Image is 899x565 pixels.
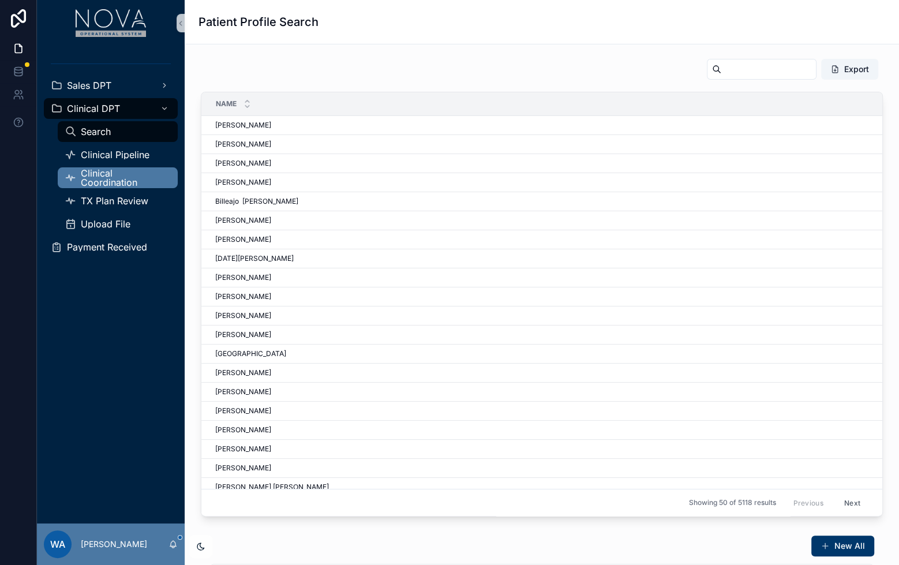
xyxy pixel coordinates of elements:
[67,104,120,113] span: Clinical DPT
[215,387,271,396] span: [PERSON_NAME]
[215,482,869,492] a: [PERSON_NAME] [PERSON_NAME]
[44,75,178,96] a: Sales DPT
[215,197,869,206] a: Billeajo [PERSON_NAME]
[215,311,869,320] a: [PERSON_NAME]
[821,59,878,80] button: Export
[215,140,271,149] span: [PERSON_NAME]
[58,190,178,211] a: TX Plan Review
[58,121,178,142] a: Search
[215,311,271,320] span: [PERSON_NAME]
[81,150,149,159] span: Clinical Pipeline
[58,144,178,165] a: Clinical Pipeline
[215,140,869,149] a: [PERSON_NAME]
[215,292,271,301] span: [PERSON_NAME]
[81,219,130,229] span: Upload File
[215,463,869,473] a: [PERSON_NAME]
[215,444,869,454] a: [PERSON_NAME]
[215,178,869,187] a: [PERSON_NAME]
[215,425,271,435] span: [PERSON_NAME]
[215,197,298,206] span: Billeajo [PERSON_NAME]
[215,482,329,492] span: [PERSON_NAME] [PERSON_NAME]
[215,254,869,263] a: [DATE][PERSON_NAME]
[215,406,869,416] a: [PERSON_NAME]
[215,216,869,225] a: [PERSON_NAME]
[67,81,111,90] span: Sales DPT
[58,214,178,234] a: Upload File
[215,216,271,225] span: [PERSON_NAME]
[215,444,271,454] span: [PERSON_NAME]
[215,463,271,473] span: [PERSON_NAME]
[215,368,271,377] span: [PERSON_NAME]
[215,387,869,396] a: [PERSON_NAME]
[198,14,319,30] h1: Patient Profile Search
[688,498,776,507] span: Showing 50 of 5118 results
[76,9,147,37] img: App logo
[37,46,185,272] div: scrollable content
[81,127,111,136] span: Search
[215,406,271,416] span: [PERSON_NAME]
[215,330,869,339] a: [PERSON_NAME]
[836,493,868,511] button: Next
[811,536,874,556] button: New All
[44,98,178,119] a: Clinical DPT
[215,349,869,358] a: [GEOGRAPHIC_DATA]
[50,537,65,551] span: WA
[215,121,869,130] a: [PERSON_NAME]
[216,99,237,108] span: Name
[58,167,178,188] a: Clinical Coordination
[215,368,869,377] a: [PERSON_NAME]
[215,235,271,244] span: [PERSON_NAME]
[215,254,294,263] span: [DATE][PERSON_NAME]
[67,242,147,252] span: Payment Received
[215,330,271,339] span: [PERSON_NAME]
[215,273,271,282] span: [PERSON_NAME]
[81,538,147,550] p: [PERSON_NAME]
[215,235,869,244] a: [PERSON_NAME]
[215,178,271,187] span: [PERSON_NAME]
[215,121,271,130] span: [PERSON_NAME]
[215,159,271,168] span: [PERSON_NAME]
[44,237,178,257] a: Payment Received
[215,425,869,435] a: [PERSON_NAME]
[215,349,286,358] span: [GEOGRAPHIC_DATA]
[81,196,148,205] span: TX Plan Review
[81,169,166,187] span: Clinical Coordination
[215,159,869,168] a: [PERSON_NAME]
[215,292,869,301] a: [PERSON_NAME]
[215,273,869,282] a: [PERSON_NAME]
